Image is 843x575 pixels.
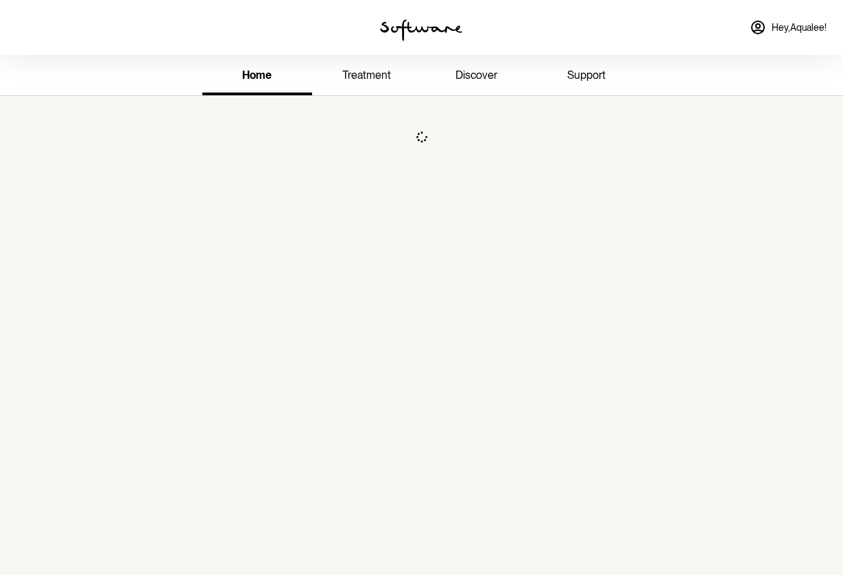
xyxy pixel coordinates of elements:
[772,22,827,34] span: Hey, Aqualee !
[567,69,606,82] span: support
[741,11,835,44] a: Hey,Aqualee!
[380,19,462,41] img: software logo
[532,58,641,95] a: support
[202,58,312,95] a: home
[312,58,422,95] a: treatment
[422,58,532,95] a: discover
[342,69,391,82] span: treatment
[455,69,497,82] span: discover
[242,69,272,82] span: home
